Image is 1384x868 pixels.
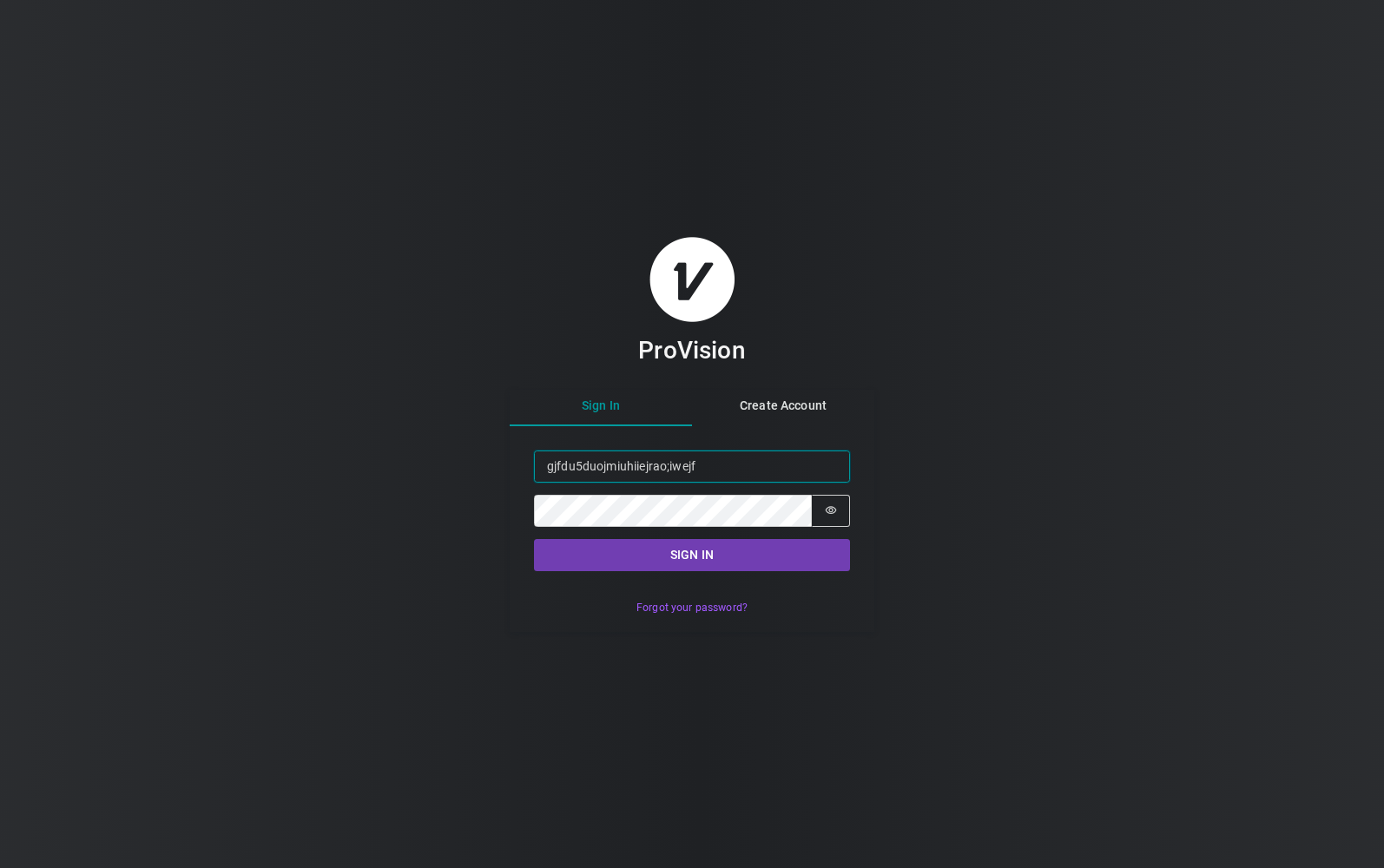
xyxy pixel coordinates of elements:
[692,388,874,426] button: Create Account
[638,335,745,365] h3: ProVision
[812,495,850,527] button: Show password
[534,450,850,483] input: Email
[510,388,692,426] button: Sign In
[534,539,850,571] button: Sign in
[627,595,756,621] button: Forgot your password?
